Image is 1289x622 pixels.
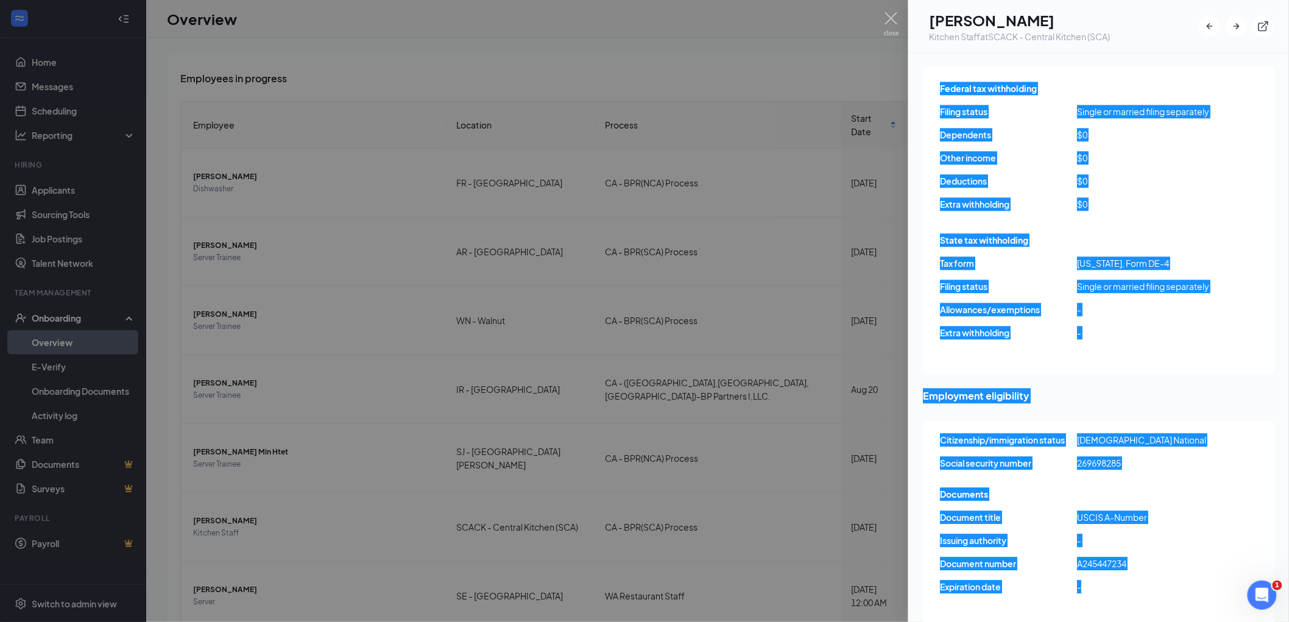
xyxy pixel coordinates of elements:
span: Document title [940,511,1077,524]
span: Employment eligibility [923,388,1274,403]
div: Kitchen Staff at SCACK - Central Kitchen (SCA) [929,30,1111,43]
span: - [1077,534,1214,547]
span: Allowances/exemptions [940,303,1077,316]
span: Federal tax withholding [940,82,1037,95]
button: ArrowLeftNew [1199,15,1221,37]
span: Single or married filing separately [1077,105,1214,118]
span: USCIS A-Number [1077,511,1214,524]
svg: ExternalLink [1257,20,1270,32]
h1: [PERSON_NAME] [929,10,1111,30]
span: Dependents [940,128,1077,141]
span: $0 [1077,197,1214,211]
span: [US_STATE], Form DE-4 [1077,256,1214,270]
span: Filing status [940,105,1077,118]
span: Documents [940,487,988,501]
span: Document number [940,557,1077,570]
span: [DEMOGRAPHIC_DATA] National [1077,433,1214,447]
span: Tax form [940,256,1077,270]
span: $0 [1077,174,1214,188]
span: Other income [940,151,1077,164]
span: - [1077,303,1214,316]
span: Extra withholding [940,197,1077,211]
span: State tax withholding [940,233,1028,247]
span: $0 [1077,128,1214,141]
span: - [1077,580,1214,593]
span: Citizenship/immigration status [940,433,1077,447]
span: Issuing authority [940,534,1077,547]
span: Social security number [940,456,1077,470]
span: Expiration date [940,580,1077,593]
span: Extra withholding [940,326,1077,339]
span: 1 [1273,581,1282,590]
span: Filing status [940,280,1077,293]
button: ExternalLink [1252,15,1274,37]
span: $0 [1077,151,1214,164]
span: Single or married filing separately [1077,280,1214,293]
svg: ArrowRight [1231,20,1243,32]
span: 269698285 [1077,456,1214,470]
span: - [1077,326,1214,339]
iframe: Intercom live chat [1248,581,1277,610]
svg: ArrowLeftNew [1204,20,1216,32]
button: ArrowRight [1226,15,1248,37]
span: A245447234 [1077,557,1214,570]
span: Deductions [940,174,1077,188]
